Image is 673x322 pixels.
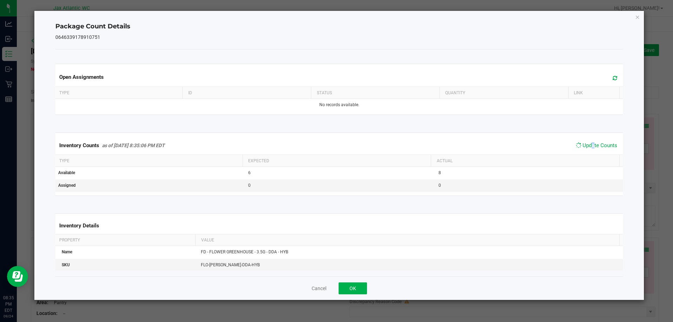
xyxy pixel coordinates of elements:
[248,183,251,188] span: 0
[59,90,69,95] span: Type
[59,222,99,229] span: Inventory Details
[439,183,441,188] span: 0
[59,74,104,80] span: Open Assignments
[445,90,465,95] span: Quantity
[55,35,623,40] h5: 0646339178910751
[248,170,251,175] span: 6
[58,170,75,175] span: Available
[55,22,623,31] h4: Package Count Details
[312,285,326,292] button: Cancel
[248,158,269,163] span: Expected
[62,249,72,254] span: Name
[59,142,99,149] span: Inventory Counts
[58,183,76,188] span: Assigned
[102,143,165,148] span: as of [DATE] 8:35:06 PM EDT
[59,158,69,163] span: Type
[574,90,583,95] span: Link
[62,262,70,267] span: SKU
[635,13,640,21] button: Close
[437,158,453,163] span: Actual
[201,249,288,254] span: FD - FLOWER GREENHOUSE - 3.5G - DDA - HYB
[54,99,625,111] td: No records available.
[439,170,441,175] span: 8
[59,238,80,242] span: Property
[7,266,28,287] iframe: Resource center
[339,282,367,294] button: OK
[188,90,192,95] span: ID
[583,142,617,149] span: Update Counts
[201,238,214,242] span: Value
[201,262,260,267] span: FLO-[PERSON_NAME]-DDA-HYB
[317,90,332,95] span: Status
